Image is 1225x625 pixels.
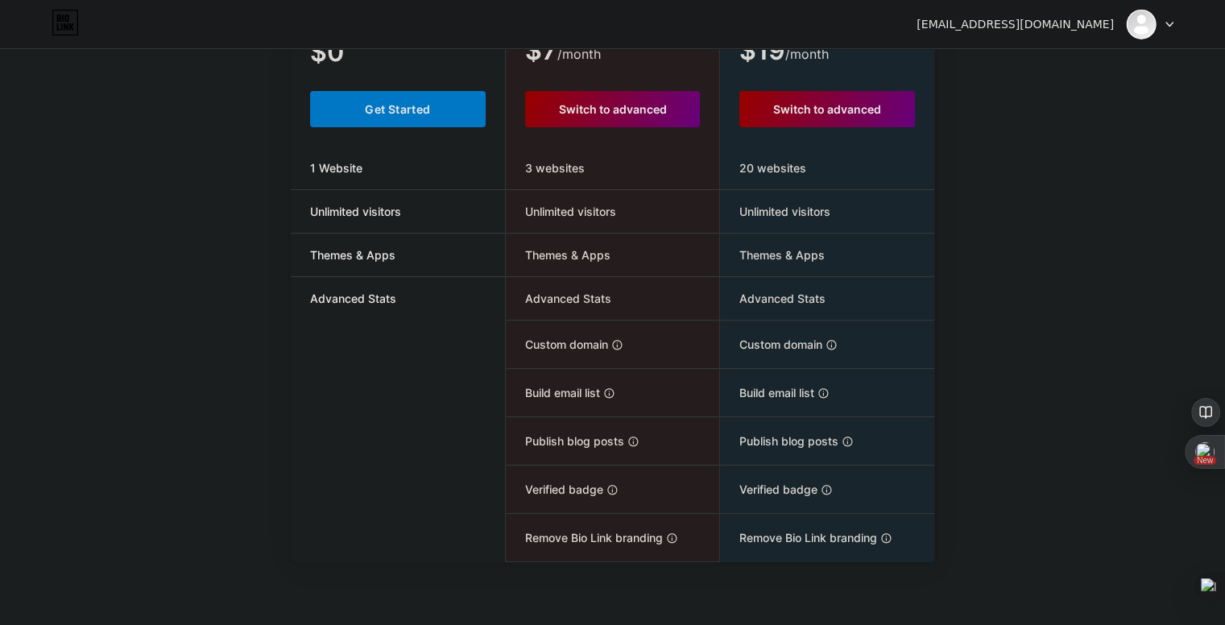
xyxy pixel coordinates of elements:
[720,529,877,546] span: Remove Bio Link branding
[506,147,719,190] div: 3 websites
[365,102,430,116] span: Get Started
[506,529,663,546] span: Remove Bio Link branding
[525,41,601,64] span: $7
[506,290,611,307] span: Advanced Stats
[506,384,600,401] span: Build email list
[291,159,382,176] span: 1 Website
[720,481,817,498] span: Verified badge
[720,246,825,263] span: Themes & Apps
[720,147,935,190] div: 20 websites
[558,102,666,116] span: Switch to advanced
[506,481,603,498] span: Verified badge
[557,44,601,64] span: /month
[917,16,1114,33] div: [EMAIL_ADDRESS][DOMAIN_NAME]
[506,203,616,220] span: Unlimited visitors
[525,91,700,127] button: Switch to advanced
[506,433,624,449] span: Publish blog posts
[720,433,838,449] span: Publish blog posts
[720,384,814,401] span: Build email list
[739,91,916,127] button: Switch to advanced
[506,246,610,263] span: Themes & Apps
[785,44,829,64] span: /month
[773,102,881,116] span: Switch to advanced
[310,91,486,127] button: Get Started
[291,203,420,220] span: Unlimited visitors
[291,290,416,307] span: Advanced Stats
[720,336,822,353] span: Custom domain
[720,203,830,220] span: Unlimited visitors
[720,290,826,307] span: Advanced Stats
[739,41,829,64] span: $19
[1126,9,1157,39] img: addelouisa
[506,336,608,353] span: Custom domain
[310,43,387,65] span: $0
[291,246,415,263] span: Themes & Apps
